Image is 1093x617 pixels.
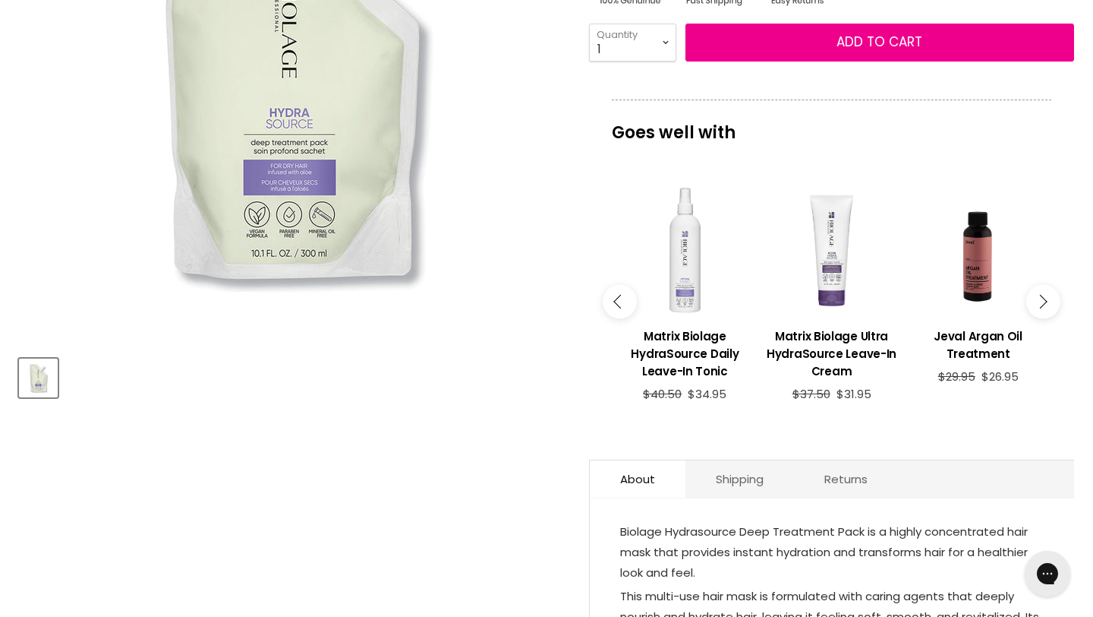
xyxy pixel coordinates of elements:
[612,100,1051,150] p: Goes well with
[590,460,685,498] a: About
[619,316,751,388] a: View product:Matrix Biolage HydraSource Daily Leave-In Tonic
[912,327,1044,362] h3: Jeval Argan Oil Treatment
[792,386,830,402] span: $37.50
[620,521,1044,586] p: Biolage Hydrasource Deep Treatment Pack is a highly concentrated hair mask that provides instant ...
[794,460,898,498] a: Returns
[20,360,56,396] img: Matrix Biolage HydraSource Deep Treatment Pack
[643,386,682,402] span: $40.50
[938,369,975,384] span: $29.95
[589,24,676,62] select: Quantity
[766,327,897,380] h3: Matrix Biolage Ultra HydraSource Leave-In Cream
[1017,546,1078,602] iframe: Gorgias live chat messenger
[19,359,58,397] button: Matrix Biolage HydraSource Deep Treatment Pack
[836,386,871,402] span: $31.95
[688,386,726,402] span: $34.95
[981,369,1019,384] span: $26.95
[912,316,1044,370] a: View product:Jeval Argan Oil Treatment
[619,327,751,380] h3: Matrix Biolage HydraSource Daily Leave-In Tonic
[17,354,565,397] div: Product thumbnails
[685,460,794,498] a: Shipping
[912,185,1044,316] a: View product:Jeval Argan Oil Treatment
[836,33,922,51] span: Add to cart
[766,316,897,388] a: View product:Matrix Biolage Ultra HydraSource Leave-In Cream
[685,24,1074,62] button: Add to cart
